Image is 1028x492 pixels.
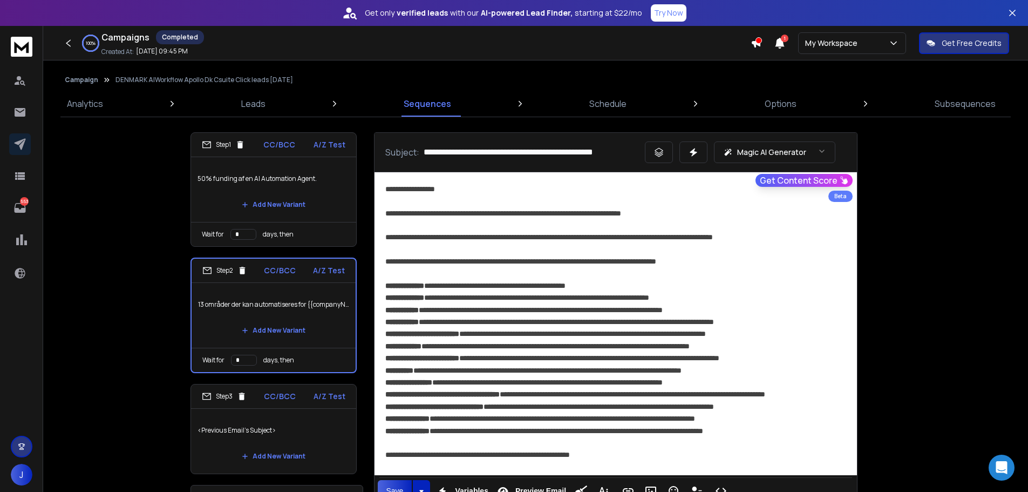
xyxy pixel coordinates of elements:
li: Step1CC/BCCA/Z Test50% funding af en AI Automation Agent.Add New VariantWait fordays, then [190,132,357,247]
p: [DATE] 09:45 PM [136,47,188,56]
p: A/Z Test [314,139,345,150]
a: 553 [9,197,31,219]
a: Analytics [60,91,110,117]
a: Options [758,91,803,117]
p: Analytics [67,97,103,110]
strong: AI-powered Lead Finder, [481,8,573,18]
li: Step2CC/BCCA/Z Test13 områder der kan automatiseres for {{companyName}}Add New VariantWait forday... [190,258,357,373]
a: Subsequences [928,91,1002,117]
p: 100 % [86,40,96,46]
div: Step 3 [202,392,247,401]
a: Sequences [397,91,458,117]
button: J [11,464,32,486]
p: A/Z Test [313,265,345,276]
div: Step 2 [202,266,247,275]
p: Schedule [589,97,627,110]
div: Completed [156,30,204,44]
p: CC/BCC [264,265,296,276]
p: My Workspace [805,38,862,49]
p: 553 [20,197,29,206]
p: Get Free Credits [942,38,1002,49]
strong: verified leads [397,8,448,18]
button: Add New Variant [233,446,314,467]
div: Step 1 [202,140,245,150]
li: Step3CC/BCCA/Z Test<Previous Email's Subject>Add New Variant [190,384,357,474]
p: Subsequences [935,97,996,110]
p: days, then [263,356,294,365]
p: Options [765,97,796,110]
button: Try Now [651,4,686,22]
button: Get Free Credits [919,32,1009,54]
div: Open Intercom Messenger [989,455,1015,481]
a: Leads [235,91,272,117]
img: logo [11,37,32,57]
a: Schedule [583,91,633,117]
button: Magic AI Generator [714,141,835,163]
button: Add New Variant [233,320,314,341]
p: Sequences [404,97,451,110]
p: DENMARK AIWorkflow Apollo Dk Csuite Click leads [DATE] [115,76,293,84]
span: 1 [781,35,788,42]
p: A/Z Test [314,391,345,402]
p: <Previous Email's Subject> [198,415,350,446]
p: 50% funding af en AI Automation Agent. [198,164,350,194]
p: Wait for [202,230,224,239]
p: days, then [263,230,294,239]
p: Subject: [385,146,419,159]
p: Magic AI Generator [737,147,806,158]
button: Campaign [65,76,98,84]
button: Get Content Score [755,174,853,187]
p: 13 områder der kan automatiseres for {{companyName}} [198,289,349,320]
div: Beta [828,191,853,202]
p: CC/BCC [264,391,296,402]
p: Created At: [101,48,134,56]
p: Get only with our starting at $22/mo [365,8,642,18]
p: Leads [241,97,265,110]
p: Try Now [654,8,683,18]
button: Add New Variant [233,194,314,215]
p: Wait for [202,356,224,365]
p: CC/BCC [263,139,295,150]
h1: Campaigns [101,31,149,44]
